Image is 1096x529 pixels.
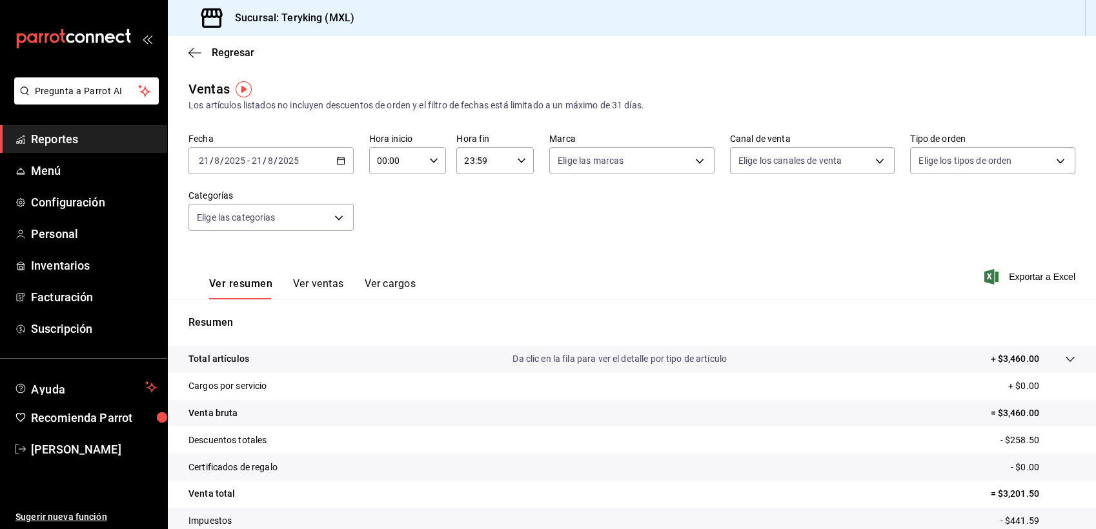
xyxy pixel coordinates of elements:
span: Configuración [31,194,157,211]
span: Elige los tipos de orden [918,154,1011,167]
input: -- [198,155,210,166]
label: Categorías [188,191,354,200]
label: Marca [549,134,715,143]
input: -- [267,155,274,166]
span: Reportes [31,130,157,148]
span: Pregunta a Parrot AI [35,85,139,98]
span: Personal [31,225,157,243]
button: Ver cargos [365,277,416,299]
span: / [210,155,214,166]
p: Resumen [188,315,1075,330]
div: navigation tabs [209,277,416,299]
span: Facturación [31,288,157,306]
p: Cargos por servicio [188,379,267,393]
p: Venta total [188,487,235,501]
button: Ver resumen [209,277,272,299]
p: - $0.00 [1011,461,1075,474]
span: - [247,155,250,166]
input: -- [214,155,220,166]
span: [PERSON_NAME] [31,441,157,458]
button: Ver ventas [293,277,344,299]
span: Elige las marcas [558,154,624,167]
label: Hora inicio [369,134,447,143]
span: Ayuda [31,379,140,395]
p: Impuestos [188,514,232,528]
p: Descuentos totales [188,434,267,447]
p: Venta bruta [188,406,238,420]
button: Pregunta a Parrot AI [14,77,159,105]
span: Regresar [212,46,254,59]
button: Regresar [188,46,254,59]
p: - $258.50 [1000,434,1075,447]
p: Total artículos [188,352,249,366]
p: + $0.00 [1008,379,1075,393]
img: Tooltip marker [236,81,252,97]
p: - $441.59 [1000,514,1075,528]
p: = $3,201.50 [991,487,1075,501]
button: open_drawer_menu [142,34,152,44]
label: Tipo de orden [910,134,1075,143]
span: Elige los canales de venta [738,154,842,167]
h3: Sucursal: Teryking (MXL) [225,10,354,26]
p: = $3,460.00 [991,406,1075,420]
span: Menú [31,162,157,179]
div: Los artículos listados no incluyen descuentos de orden y el filtro de fechas está limitado a un m... [188,99,1075,112]
span: / [263,155,267,166]
span: Recomienda Parrot [31,409,157,426]
input: -- [251,155,263,166]
div: Ventas [188,79,230,99]
span: / [274,155,278,166]
button: Exportar a Excel [987,269,1075,284]
label: Hora fin [456,134,534,143]
span: Elige las categorías [197,211,276,224]
span: Inventarios [31,257,157,274]
input: ---- [278,155,299,166]
p: Da clic en la fila para ver el detalle por tipo de artículo [512,352,727,366]
a: Pregunta a Parrot AI [9,94,159,107]
p: Certificados de regalo [188,461,278,474]
label: Canal de venta [730,134,895,143]
span: / [220,155,224,166]
span: Suscripción [31,320,157,337]
label: Fecha [188,134,354,143]
p: + $3,460.00 [991,352,1039,366]
input: ---- [224,155,246,166]
span: Sugerir nueva función [15,510,157,524]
